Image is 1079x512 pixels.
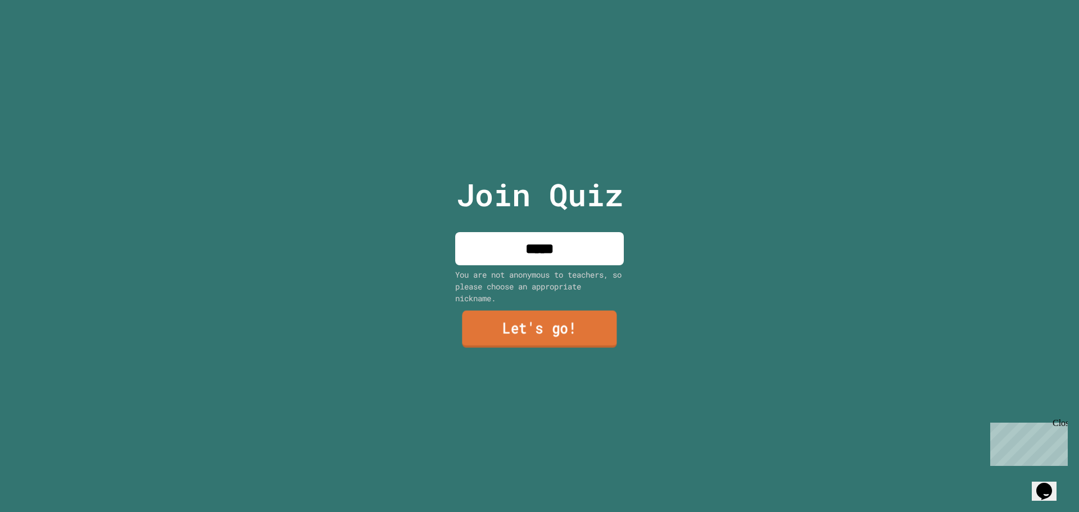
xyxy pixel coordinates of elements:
p: Join Quiz [456,171,623,218]
iframe: chat widget [1032,467,1068,501]
a: Let's go! [462,311,616,348]
div: Chat with us now!Close [4,4,78,71]
div: You are not anonymous to teachers, so please choose an appropriate nickname. [455,269,624,304]
iframe: chat widget [986,418,1068,466]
